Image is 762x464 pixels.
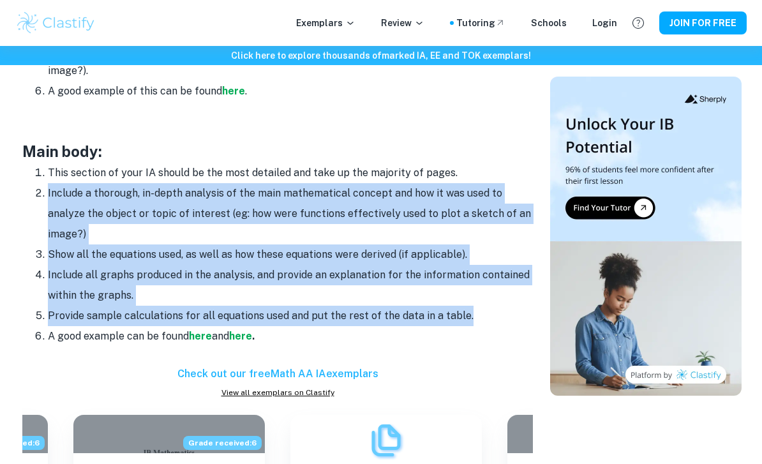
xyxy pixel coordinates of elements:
a: here [189,330,212,342]
h6: Check out our free Math AA IA exemplars [22,366,533,382]
a: Tutoring [456,16,505,30]
img: Clastify logo [15,10,96,36]
li: A good example can be found and [48,326,533,347]
li: Include all graphs produced in the analysis, and provide an explanation for the information conta... [48,265,533,306]
p: Review [381,16,424,30]
a: here [229,330,252,342]
strong: . [252,330,255,342]
span: Grade received: 6 [183,436,262,450]
a: here [222,85,245,97]
li: Show all the equations used, as well as how these equations were derived (if applicable). [48,244,533,265]
button: JOIN FOR FREE [659,11,747,34]
li: Include a thorough, in-depth analysis of the main mathematical concept and how it was used to ana... [48,183,533,244]
img: Exemplars [367,421,405,460]
li: This section of your IA should be the most detailed and take up the majority of pages. [48,163,533,183]
li: Provide sample calculations for all equations used and put the rest of the data in a table. [48,306,533,326]
h3: Main body: [22,140,533,163]
button: Help and Feedback [627,12,649,34]
a: Login [592,16,617,30]
a: View all exemplars on Clastify [22,387,533,398]
p: Exemplars [296,16,355,30]
h6: Click here to explore thousands of marked IA, EE and TOK exemplars ! [3,49,759,63]
a: Schools [531,16,567,30]
img: Thumbnail [550,77,742,396]
li: A good example of this can be found . [48,81,533,101]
